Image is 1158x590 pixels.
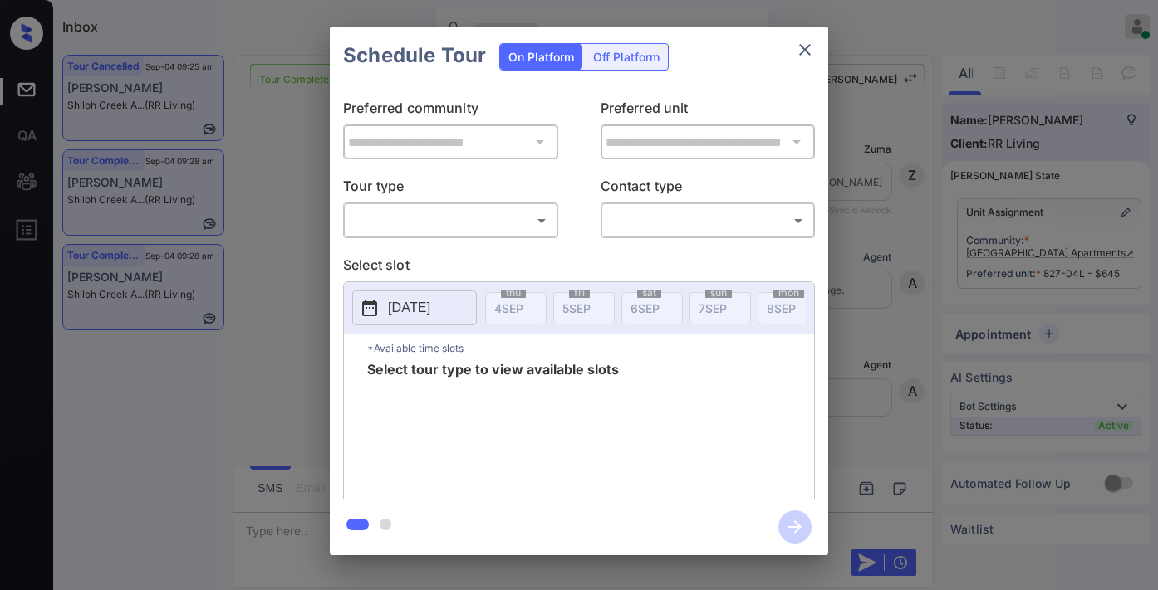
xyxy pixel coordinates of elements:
p: *Available time slots [367,334,814,363]
button: close [788,33,822,66]
p: Tour type [343,176,558,202]
p: Preferred community [343,98,558,124]
button: [DATE] [352,290,477,325]
span: Select tour type to view available slots [367,363,619,495]
div: On Platform [500,44,582,70]
p: [DATE] [388,298,430,318]
p: Select slot [343,255,815,281]
p: Preferred unit [601,98,816,124]
p: Contact type [601,176,816,202]
div: Off Platform [585,44,668,70]
h2: Schedule Tour [330,27,499,85]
